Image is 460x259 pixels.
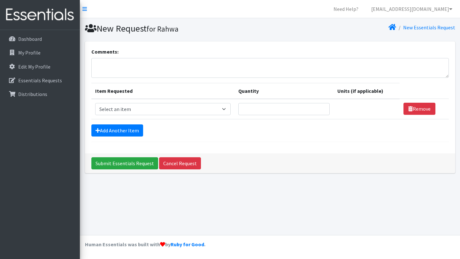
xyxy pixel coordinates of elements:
a: Need Help? [328,3,364,15]
th: Item Requested [91,83,234,99]
a: New Essentials Request [403,24,455,31]
a: Remove [403,103,435,115]
a: Edit My Profile [3,60,77,73]
small: for Rahwa [147,24,179,33]
a: Essentials Requests [3,74,77,87]
a: [EMAIL_ADDRESS][DOMAIN_NAME] [366,3,457,15]
a: Cancel Request [159,157,201,169]
a: Add Another Item [91,124,143,137]
p: Edit My Profile [18,63,50,70]
a: Dashboard [3,33,77,45]
p: Essentials Requests [18,77,62,84]
strong: Human Essentials was built with by . [85,241,205,248]
a: My Profile [3,46,77,59]
p: Dashboard [18,36,42,42]
th: Units (if applicable) [333,83,400,99]
h1: New Request [85,23,268,34]
p: My Profile [18,49,41,56]
th: Quantity [234,83,333,99]
p: Distributions [18,91,47,97]
label: Comments: [91,48,119,56]
input: Submit Essentials Request [91,157,158,169]
img: HumanEssentials [3,4,77,26]
a: Ruby for Good [171,241,204,248]
a: Distributions [3,88,77,100]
